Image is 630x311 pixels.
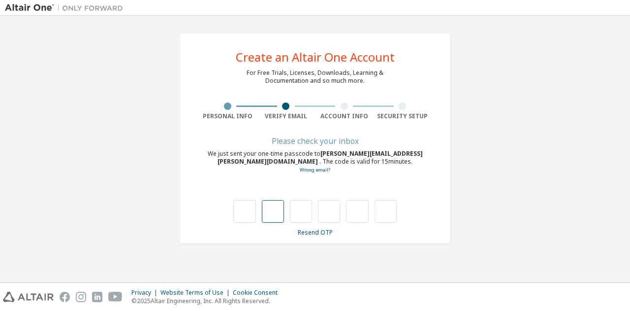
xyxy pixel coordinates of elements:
[160,289,233,297] div: Website Terms of Use
[218,149,423,166] span: [PERSON_NAME][EMAIL_ADDRESS][PERSON_NAME][DOMAIN_NAME]
[5,3,128,13] img: Altair One
[76,292,86,302] img: instagram.svg
[131,297,283,305] p: © 2025 Altair Engineering, Inc. All Rights Reserved.
[131,289,160,297] div: Privacy
[198,138,432,144] div: Please check your inbox
[198,150,432,174] div: We just sent your one-time passcode to . The code is valid for 15 minutes.
[92,292,102,302] img: linkedin.svg
[374,112,432,120] div: Security Setup
[3,292,54,302] img: altair_logo.svg
[108,292,123,302] img: youtube.svg
[198,112,257,120] div: Personal Info
[247,69,383,85] div: For Free Trials, Licenses, Downloads, Learning & Documentation and so much more.
[298,228,333,237] a: Resend OTP
[300,167,330,173] a: Go back to the registration form
[233,289,283,297] div: Cookie Consent
[257,112,315,120] div: Verify Email
[236,51,395,63] div: Create an Altair One Account
[60,292,70,302] img: facebook.svg
[315,112,374,120] div: Account Info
